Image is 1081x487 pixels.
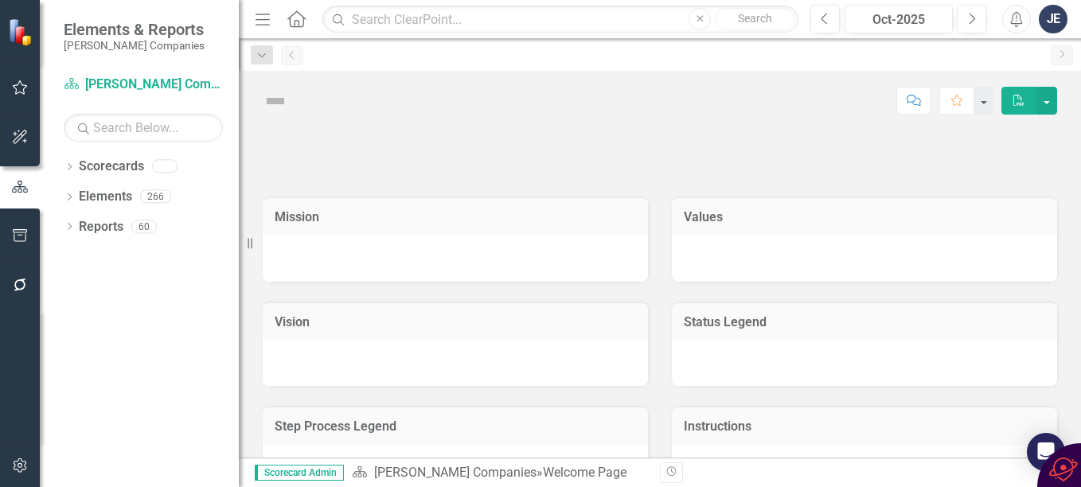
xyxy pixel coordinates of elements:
[374,465,537,480] a: [PERSON_NAME] Companies
[64,76,223,94] a: [PERSON_NAME] Companies
[738,12,772,25] span: Search
[275,315,636,329] h3: Vision
[845,5,953,33] button: Oct-2025
[352,464,648,482] div: »
[684,315,1045,329] h3: Status Legend
[275,210,636,224] h3: Mission
[275,419,636,434] h3: Step Process Legend
[322,6,798,33] input: Search ClearPoint...
[140,190,171,204] div: 266
[64,114,223,142] input: Search Below...
[64,39,205,52] small: [PERSON_NAME] Companies
[79,158,144,176] a: Scorecards
[263,88,288,114] img: Not Defined
[684,419,1045,434] h3: Instructions
[543,465,626,480] div: Welcome Page
[7,18,36,46] img: ClearPoint Strategy
[850,10,947,29] div: Oct-2025
[131,220,157,233] div: 60
[79,188,132,206] a: Elements
[255,465,344,481] span: Scorecard Admin
[1027,433,1065,471] div: Open Intercom Messenger
[684,210,1045,224] h3: Values
[64,20,205,39] span: Elements & Reports
[79,218,123,236] a: Reports
[1039,5,1067,33] button: JE
[715,8,794,30] button: Search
